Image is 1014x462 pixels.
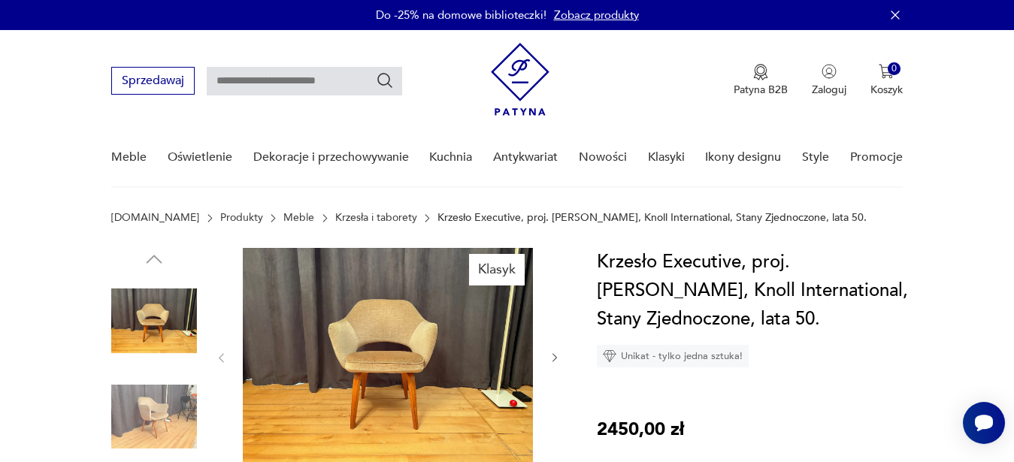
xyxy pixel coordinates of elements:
[888,62,900,75] div: 0
[437,212,867,224] p: Krzesło Executive, proj. [PERSON_NAME], Knoll International, Stany Zjednoczone, lata 50.
[111,77,195,87] a: Sprzedawaj
[603,349,616,363] img: Ikona diamentu
[469,254,525,285] div: Klasyk
[376,71,394,89] button: Szukaj
[879,64,894,79] img: Ikona koszyka
[335,212,417,224] a: Krzesła i taborety
[168,128,232,186] a: Oświetlenie
[376,8,546,23] p: Do -25% na domowe biblioteczki!
[822,64,837,79] img: Ikonka użytkownika
[111,212,199,224] a: [DOMAIN_NAME]
[253,128,409,186] a: Dekoracje i przechowywanie
[870,83,903,97] p: Koszyk
[283,212,314,224] a: Meble
[579,128,627,186] a: Nowości
[597,248,913,334] h1: Krzesło Executive, proj. [PERSON_NAME], Knoll International, Stany Zjednoczone, lata 50.
[491,43,549,116] img: Patyna - sklep z meblami i dekoracjami vintage
[870,64,903,97] button: 0Koszyk
[111,278,197,364] img: Zdjęcie produktu Krzesło Executive, proj. Eero Saarinen, Knoll International, Stany Zjednoczone, ...
[705,128,781,186] a: Ikony designu
[812,83,846,97] p: Zaloguj
[850,128,903,186] a: Promocje
[802,128,829,186] a: Style
[111,67,195,95] button: Sprzedawaj
[648,128,685,186] a: Klasyki
[753,64,768,80] img: Ikona medalu
[734,64,788,97] button: Patyna B2B
[597,345,749,367] div: Unikat - tylko jedna sztuka!
[734,83,788,97] p: Patyna B2B
[493,128,558,186] a: Antykwariat
[111,128,147,186] a: Meble
[734,64,788,97] a: Ikona medaluPatyna B2B
[111,374,197,460] img: Zdjęcie produktu Krzesło Executive, proj. Eero Saarinen, Knoll International, Stany Zjednoczone, ...
[554,8,639,23] a: Zobacz produkty
[220,212,263,224] a: Produkty
[812,64,846,97] button: Zaloguj
[597,415,684,444] p: 2450,00 zł
[963,402,1005,444] iframe: Smartsupp widget button
[429,128,472,186] a: Kuchnia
